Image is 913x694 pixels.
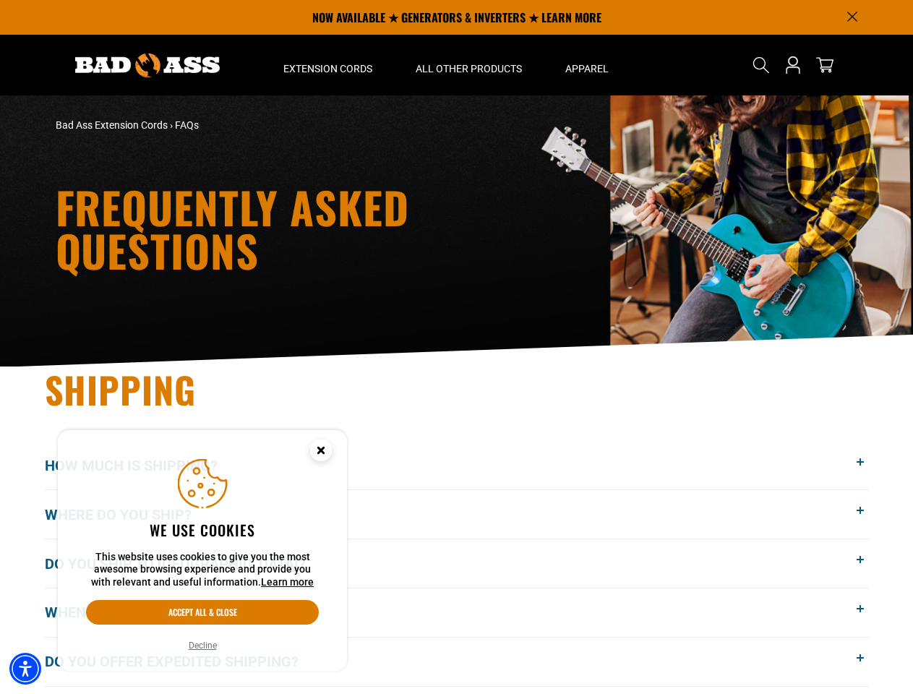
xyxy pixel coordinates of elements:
[813,56,836,74] a: cart
[394,35,544,95] summary: All Other Products
[45,490,869,539] button: Where do you ship?
[45,504,213,526] span: Where do you ship?
[45,442,869,490] button: How much is shipping?
[184,638,221,653] button: Decline
[175,119,199,131] span: FAQs
[86,600,319,625] button: Accept all & close
[295,430,347,475] button: Close this option
[75,53,220,77] img: Bad Ass Extension Cords
[45,362,197,416] span: Shipping
[544,35,630,95] summary: Apparel
[750,53,773,77] summary: Search
[56,185,583,272] h1: Frequently Asked Questions
[262,35,394,95] summary: Extension Cords
[58,430,347,672] aside: Cookie Consent
[283,62,372,75] span: Extension Cords
[416,62,522,75] span: All Other Products
[45,601,296,623] span: When will my order get here?
[45,455,239,476] span: How much is shipping?
[565,62,609,75] span: Apparel
[45,588,869,637] button: When will my order get here?
[781,35,805,95] a: Open this option
[56,118,583,133] nav: breadcrumbs
[56,119,168,131] a: Bad Ass Extension Cords
[9,653,41,685] div: Accessibility Menu
[86,520,319,539] h2: We use cookies
[45,638,869,686] button: Do you offer expedited shipping?
[45,539,869,588] button: Do you ship to [GEOGRAPHIC_DATA]?
[86,551,319,589] p: This website uses cookies to give you the most awesome browsing experience and provide you with r...
[170,119,173,131] span: ›
[261,576,314,588] a: This website uses cookies to give you the most awesome browsing experience and provide you with r...
[45,553,327,575] span: Do you ship to [GEOGRAPHIC_DATA]?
